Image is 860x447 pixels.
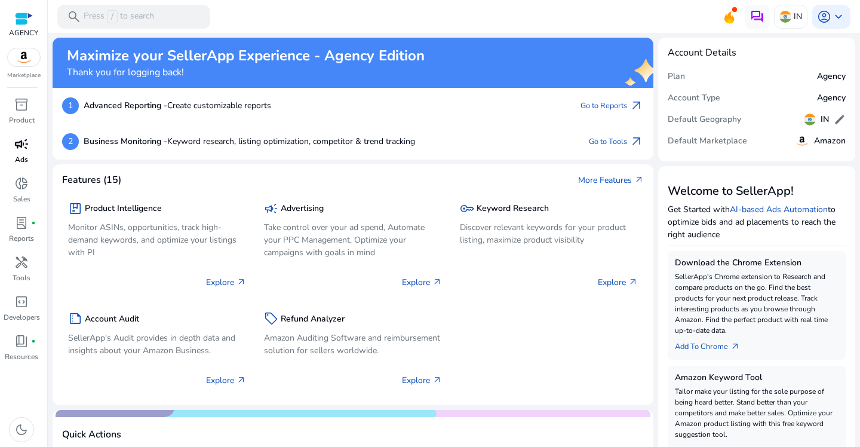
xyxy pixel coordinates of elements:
span: fiber_manual_record [31,221,36,225]
img: in.svg [804,114,816,125]
p: Press to search [84,10,154,23]
p: Take control over your ad spend, Automate your PPC Management, Optimize your campaigns with goals... [264,221,442,259]
p: Ads [15,154,28,165]
h5: Download the Chrome Extension [675,258,838,268]
b: Advanced Reporting - [84,100,167,111]
span: summarize [68,311,82,326]
span: arrow_outward [236,375,246,385]
p: IN [794,6,802,27]
h4: Quick Actions [62,429,121,440]
span: account_circle [817,10,831,24]
span: arrow_outward [236,277,246,287]
img: in.svg [779,11,791,23]
p: Tools [13,273,30,283]
p: Monitor ASINs, opportunities, track high-demand keywords, and optimize your listings with PI [68,221,246,259]
span: key [460,201,474,216]
b: Business Monitoring - [84,136,167,147]
a: Go to Toolsarrow_outward [589,133,644,150]
img: amazon.svg [795,134,809,148]
p: Reports [9,233,34,244]
p: Developers [4,312,40,323]
span: edit [834,114,846,125]
span: package [68,201,82,216]
h4: Thank you for logging back! [67,67,425,78]
span: handyman [14,255,29,270]
span: fiber_manual_record [31,339,36,344]
img: amazon.svg [8,48,40,66]
h5: Agency [817,72,846,82]
p: 1 [62,97,79,114]
p: Product [9,115,35,125]
p: Sales [13,194,30,204]
span: sell [264,311,278,326]
h5: Default Geography [668,115,741,125]
span: arrow_outward [634,175,644,185]
a: More Featuresarrow_outward [578,174,644,186]
h3: Welcome to SellerApp! [668,184,846,198]
h5: Refund Analyzer [281,314,345,324]
h5: Product Intelligence [85,204,162,214]
p: Explore [206,374,246,387]
span: arrow_outward [730,342,740,351]
p: SellerApp's Chrome extension to Research and compare products on the go. Find the best products f... [675,271,838,336]
p: SellerApp's Audit provides in depth data and insights about your Amazon Business. [68,332,246,357]
p: AGENCY [9,27,38,38]
h5: Account Audit [85,314,139,324]
span: lab_profile [14,216,29,230]
span: dark_mode [14,422,29,437]
a: AI-based Ads Automation [730,204,828,215]
span: arrow_outward [629,99,644,113]
h5: Amazon Keyword Tool [675,373,838,383]
p: Amazon Auditing Software and reimbursement solution for sellers worldwide. [264,332,442,357]
p: 2 [62,133,79,150]
span: arrow_outward [628,277,638,287]
h5: IN [821,115,829,125]
span: campaign [264,201,278,216]
p: Explore [402,276,442,289]
p: Create customizable reports [84,99,271,112]
h4: Account Details [668,47,846,59]
h5: Advertising [281,204,324,214]
h5: Amazon [814,136,846,146]
p: Discover relevant keywords for your product listing, maximize product visibility [460,221,638,246]
h5: Default Marketplace [668,136,747,146]
span: campaign [14,137,29,151]
span: arrow_outward [432,375,442,385]
p: Keyword research, listing optimization, competitor & trend tracking [84,135,415,148]
p: Resources [5,351,38,362]
span: inventory_2 [14,97,29,112]
p: Get Started with to optimize bids and ad placements to reach the right audience [668,203,846,241]
span: keyboard_arrow_down [831,10,846,24]
h5: Agency [817,93,846,103]
p: Marketplace [7,71,41,80]
span: code_blocks [14,295,29,309]
span: / [107,10,118,23]
h5: Account Type [668,93,720,103]
a: Add To Chrome [675,336,750,353]
span: book_4 [14,334,29,348]
span: search [67,10,81,24]
p: Explore [206,276,246,289]
p: Explore [402,374,442,387]
p: Explore [598,276,638,289]
span: arrow_outward [629,134,644,149]
span: donut_small [14,176,29,191]
a: Go to Reportsarrow_outward [580,97,644,114]
h5: Plan [668,72,685,82]
h5: Keyword Research [477,204,549,214]
p: Tailor make your listing for the sole purpose of being heard better. Stand better than your compe... [675,386,838,440]
h2: Maximize your SellerApp Experience - Agency Edition [67,47,425,65]
h4: Features (15) [62,174,121,186]
span: arrow_outward [432,277,442,287]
